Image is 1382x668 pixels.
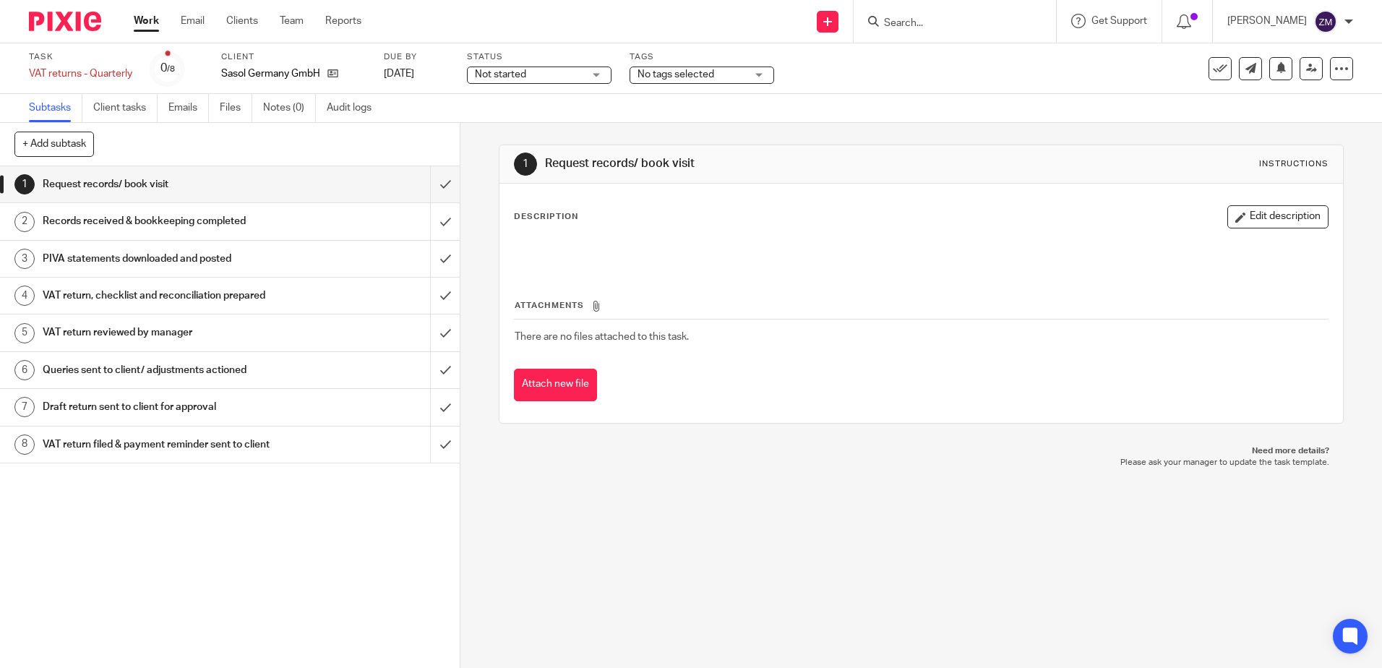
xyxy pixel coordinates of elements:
[638,69,714,80] span: No tags selected
[14,323,35,343] div: 5
[630,51,774,63] label: Tags
[43,210,291,232] h1: Records received & bookkeeping completed
[327,94,382,122] a: Audit logs
[14,174,35,194] div: 1
[514,211,578,223] p: Description
[167,65,175,73] small: /8
[515,332,689,342] span: There are no files attached to this task.
[43,248,291,270] h1: PIVA statements downloaded and posted
[43,434,291,455] h1: VAT return filed & payment reminder sent to client
[29,67,132,81] div: VAT returns - Quarterly
[14,397,35,417] div: 7
[280,14,304,28] a: Team
[220,94,252,122] a: Files
[1091,16,1147,26] span: Get Support
[168,94,209,122] a: Emails
[467,51,611,63] label: Status
[43,285,291,307] h1: VAT return, checklist and reconciliation prepared
[14,434,35,455] div: 8
[384,51,449,63] label: Due by
[14,212,35,232] div: 2
[514,153,537,176] div: 1
[29,94,82,122] a: Subtasks
[1227,205,1329,228] button: Edit description
[515,301,584,309] span: Attachments
[14,249,35,269] div: 3
[43,359,291,381] h1: Queries sent to client/ adjustments actioned
[475,69,526,80] span: Not started
[43,396,291,418] h1: Draft return sent to client for approval
[43,174,291,195] h1: Request records/ book visit
[514,369,597,401] button: Attach new file
[513,457,1329,468] p: Please ask your manager to update the task template.
[160,60,175,77] div: 0
[221,51,366,63] label: Client
[883,17,1013,30] input: Search
[1227,14,1307,28] p: [PERSON_NAME]
[14,132,94,156] button: + Add subtask
[325,14,361,28] a: Reports
[29,51,132,63] label: Task
[134,14,159,28] a: Work
[1259,158,1329,170] div: Instructions
[93,94,158,122] a: Client tasks
[513,445,1329,457] p: Need more details?
[221,67,320,81] p: Sasol Germany GmbH
[545,156,952,171] h1: Request records/ book visit
[181,14,205,28] a: Email
[14,286,35,306] div: 4
[43,322,291,343] h1: VAT return reviewed by manager
[263,94,316,122] a: Notes (0)
[384,69,414,79] span: [DATE]
[1314,10,1337,33] img: svg%3E
[29,12,101,31] img: Pixie
[14,360,35,380] div: 6
[226,14,258,28] a: Clients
